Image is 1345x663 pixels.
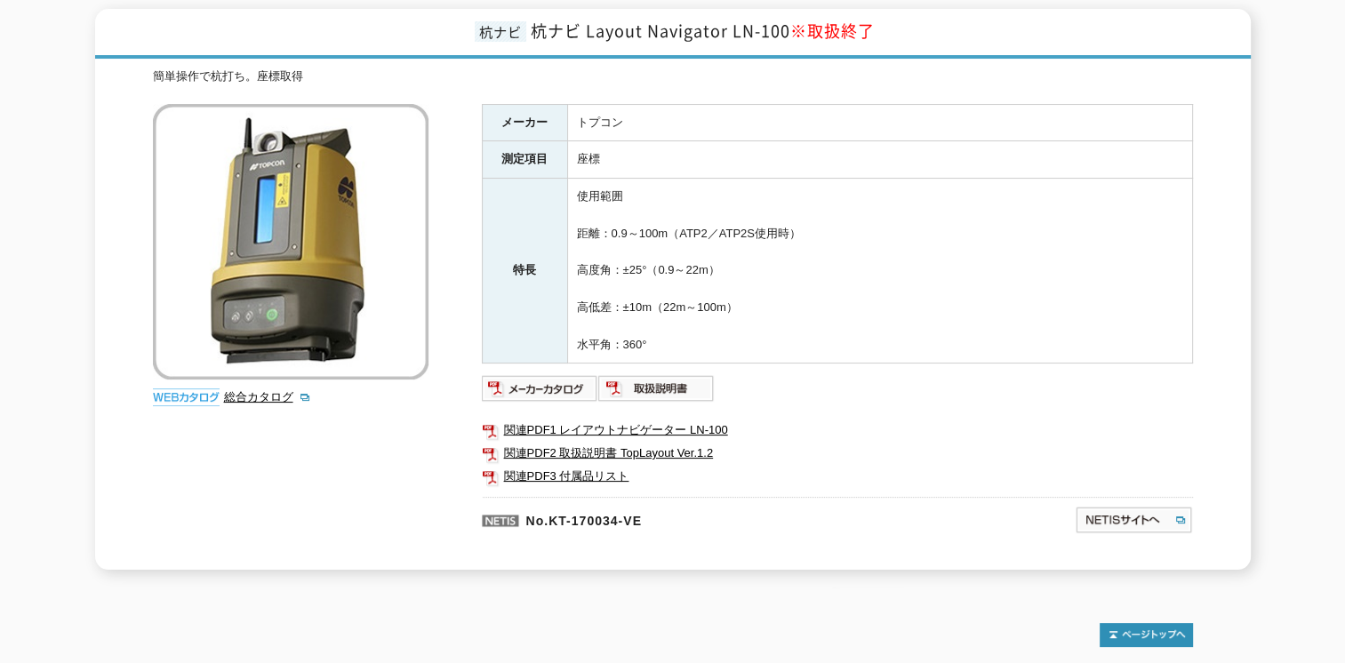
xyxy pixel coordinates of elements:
img: 杭ナビ Layout Navigator LN-100※取扱終了 [153,104,428,379]
div: 簡単操作で杭打ち。座標取得 [153,68,1193,86]
a: 取扱説明書 [598,387,715,400]
a: 関連PDF3 付属品リスト [482,465,1193,488]
span: 杭ナビ Layout Navigator LN-100 [531,19,875,43]
img: 取扱説明書 [598,374,715,403]
td: トプコン [567,104,1192,141]
img: webカタログ [153,388,220,406]
a: メーカーカタログ [482,387,598,400]
a: 関連PDF1 レイアウトナビゲーター LN-100 [482,419,1193,442]
th: 測定項目 [482,141,567,179]
img: メーカーカタログ [482,374,598,403]
th: メーカー [482,104,567,141]
td: 使用範囲 距離：0.9～100m（ATP2／ATP2S使用時） 高度角：±25°（0.9～22m） 高低差：±10m（22m～100m） 水平角：360° [567,179,1192,363]
img: NETISサイトへ [1075,506,1193,534]
span: ※取扱終了 [790,19,875,43]
p: No.KT-170034-VE [482,497,903,539]
img: トップページへ [1100,623,1193,647]
a: 総合カタログ [224,390,311,403]
a: 関連PDF2 取扱説明書 TopLayout Ver.1.2 [482,442,1193,465]
th: 特長 [482,179,567,363]
span: 杭ナビ [475,21,526,42]
td: 座標 [567,141,1192,179]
